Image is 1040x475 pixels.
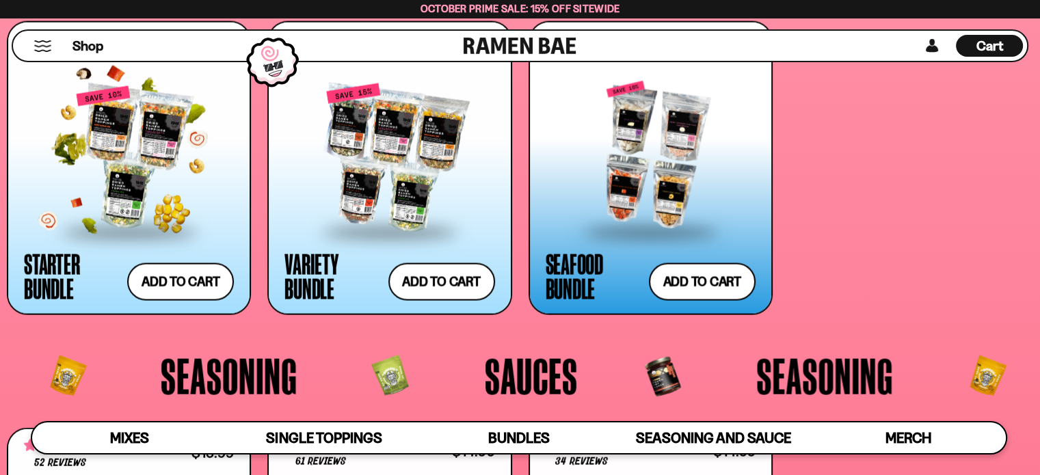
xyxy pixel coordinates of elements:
[284,252,381,301] div: Variety Bundle
[421,2,620,15] span: October Prime Sale: 15% off Sitewide
[488,429,550,446] span: Bundles
[616,422,811,453] a: Seasoning and Sauce
[976,38,1003,54] span: Cart
[110,429,149,446] span: Mixes
[267,21,511,315] a: 4.63 stars 6356 reviews $114.99 Variety Bundle Add to cart
[24,437,96,454] span: 4.71 stars
[713,445,756,458] div: $14.99
[649,263,756,301] button: Add to cart
[34,458,86,469] span: 52 reviews
[388,263,495,301] button: Add to cart
[756,351,893,401] span: Seasoning
[452,445,494,458] div: $14.99
[546,252,642,301] div: Seafood Bundle
[421,422,616,453] a: Bundles
[24,252,120,301] div: Starter Bundle
[485,351,578,401] span: Sauces
[161,351,297,401] span: Seasoning
[227,422,422,453] a: Single Toppings
[127,263,234,301] button: Add to cart
[555,457,607,467] span: 34 reviews
[529,21,773,315] a: $43.16 Seafood Bundle Add to cart
[72,37,103,55] span: Shop
[32,422,227,453] a: Mixes
[266,429,382,446] span: Single Toppings
[811,422,1006,453] a: Merch
[956,31,1023,61] div: Cart
[885,429,931,446] span: Merch
[34,40,52,52] button: Mobile Menu Trigger
[636,429,791,446] span: Seasoning and Sauce
[7,21,251,315] a: 4.71 stars 4845 reviews $69.99 Starter Bundle Add to cart
[295,457,346,467] span: 61 reviews
[191,446,234,459] div: $13.99
[72,35,103,57] a: Shop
